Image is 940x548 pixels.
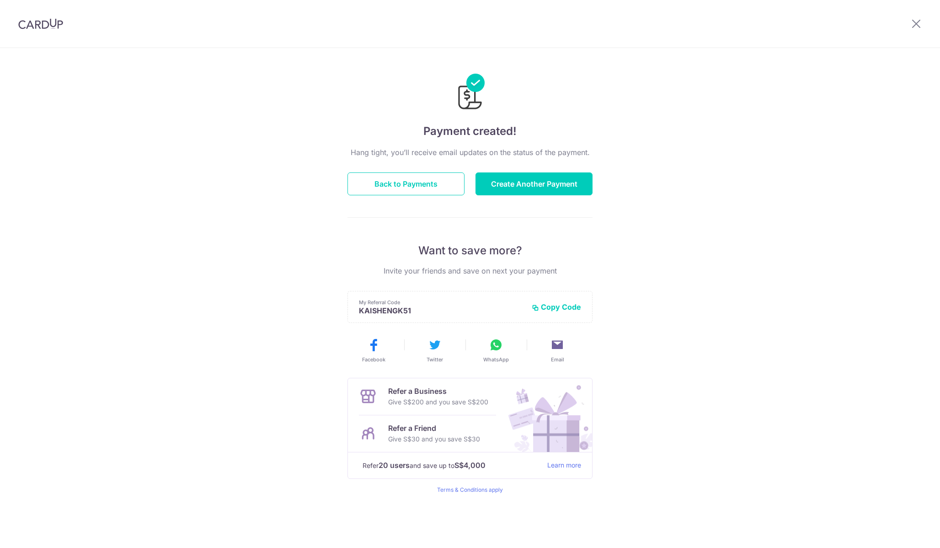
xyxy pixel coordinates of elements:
[454,460,486,471] strong: S$4,000
[532,302,581,312] button: Copy Code
[388,434,480,445] p: Give S$30 and you save S$30
[347,123,593,140] h4: Payment created!
[388,386,488,397] p: Refer a Business
[455,74,485,112] img: Payments
[500,378,592,452] img: Refer
[551,356,564,363] span: Email
[408,338,462,363] button: Twitter
[530,338,584,363] button: Email
[427,356,443,363] span: Twitter
[347,338,401,363] button: Facebook
[359,306,524,315] p: KAISHENGK51
[547,460,581,471] a: Learn more
[379,460,410,471] strong: 20 users
[347,265,593,276] p: Invite your friends and save on next your payment
[347,172,465,195] button: Back to Payments
[388,423,480,434] p: Refer a Friend
[475,172,593,195] button: Create Another Payment
[363,460,540,471] p: Refer and save up to
[437,486,503,493] a: Terms & Conditions apply
[347,243,593,258] p: Want to save more?
[347,147,593,158] p: Hang tight, you’ll receive email updates on the status of the payment.
[362,356,385,363] span: Facebook
[359,299,524,306] p: My Referral Code
[18,18,63,29] img: CardUp
[388,397,488,408] p: Give S$200 and you save S$200
[483,356,509,363] span: WhatsApp
[469,338,523,363] button: WhatsApp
